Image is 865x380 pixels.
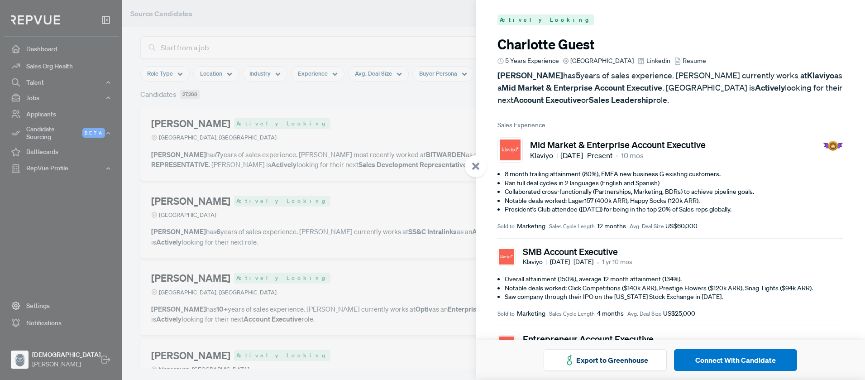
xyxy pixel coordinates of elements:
img: President Badge [823,141,843,151]
li: Ran full deal cycles in 2 languages (English and Spanish) [505,179,843,188]
span: Sold to [497,310,515,318]
span: Klaviyo [530,150,558,161]
span: 10 mos [621,150,644,161]
a: Resume [674,56,706,66]
li: Overall attainment (150%), average 12 month attainment (134%). [505,275,843,284]
span: Sold to [497,222,515,231]
strong: Klaviyo [807,70,834,81]
span: Klaviyo [523,257,547,267]
li: President’s Club attendee ([DATE]) for being in the top 20% of Sales reps globally. [505,205,843,214]
span: Actively Looking [497,14,594,25]
li: Notable deals worked: Click Competitions ($140k ARR), Prestige Flowers ($120k ARR), Snag Tights (... [505,284,843,293]
li: Notable deals worked: Lager157 (400k ARR), Happy Socks (120k ARR). [505,197,843,206]
article: • [616,150,618,161]
article: • [597,257,599,268]
strong: [PERSON_NAME] [497,70,563,81]
span: Avg. Deal Size [630,222,664,231]
button: Export to Greenhouse [544,349,667,371]
span: Sales Cycle Length [549,310,595,318]
span: Resume [683,56,706,66]
button: Connect With Candidate [674,349,797,371]
strong: Account Executive [513,95,581,105]
strong: Actively [755,82,785,93]
img: Klaviyo [499,249,514,264]
span: 4 months [597,309,624,318]
li: Saw company through their IPO on the [US_STATE] Stock Exchange in [DATE]. [505,293,843,302]
span: Avg. Deal Size [627,310,661,318]
span: 12 months [597,221,626,231]
span: Sales Cycle Length [549,222,595,231]
span: [DATE] - Present [560,150,612,161]
img: Klaviyo [500,139,521,160]
h5: SMB Account Executive [523,246,632,257]
span: Sales Experience [497,120,843,130]
img: Klaviyo [499,337,514,351]
strong: Sales Leadership [589,95,653,105]
span: Marketing [517,221,545,231]
p: has years of sales experience. [PERSON_NAME] currently works at as a . [GEOGRAPHIC_DATA] is looki... [497,69,843,106]
a: Linkedin [637,56,670,66]
strong: Mid Market & Enterprise Account Executive [502,82,662,93]
span: 5 Years Experience [505,56,559,66]
span: 1 yr 10 mos [602,257,632,267]
strong: 5 [576,70,580,81]
li: Collaborated cross-functionally (Partnerships, Marketing, BDRs) to achieve pipeline goals. [505,188,843,197]
h5: Entrepreneur Account Executive [523,333,654,344]
li: 8 month trailing attainment (80%), EMEA new business G existing customers. [505,170,843,179]
span: Linkedin [646,56,670,66]
span: [DATE] - [DATE] [550,257,593,267]
span: US$25,000 [663,309,695,318]
span: US$60,000 [665,221,698,231]
span: [GEOGRAPHIC_DATA] [570,56,634,66]
span: Marketing [517,309,545,318]
h5: Mid Market & Enterprise Account Executive [530,139,706,150]
h3: Charlotte Guest [497,36,843,53]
